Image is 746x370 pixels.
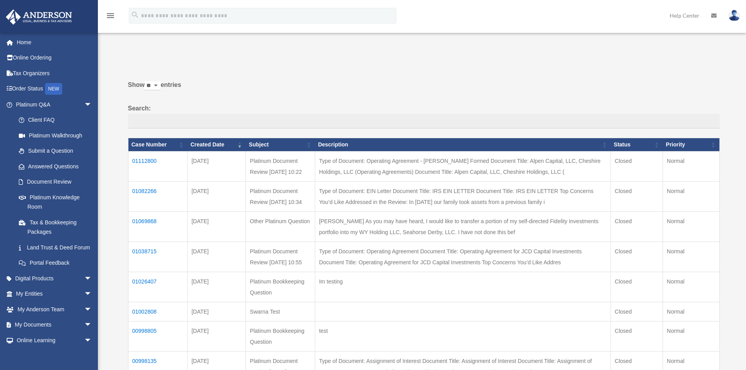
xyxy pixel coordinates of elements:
[728,10,740,21] img: User Pic
[4,9,74,25] img: Anderson Advisors Platinum Portal
[246,242,315,272] td: Platinum Document Review [DATE] 10:55
[611,272,663,302] td: Closed
[315,151,611,181] td: Type of Document: Operating Agreement - [PERSON_NAME] Formed Document Title: Alpen Capital, LLC, ...
[11,215,100,240] a: Tax & Bookkeeping Packages
[128,79,720,98] label: Show entries
[128,321,187,351] td: 00998805
[84,286,100,302] span: arrow_drop_down
[315,242,611,272] td: Type of Document: Operating Agreement Document Title: Operating Agreement for JCD Capital Investm...
[315,138,611,152] th: Description: activate to sort column ascending
[128,151,187,181] td: 01112800
[128,272,187,302] td: 01026407
[663,242,719,272] td: Normal
[84,332,100,348] span: arrow_drop_down
[11,159,96,174] a: Answered Questions
[611,242,663,272] td: Closed
[187,211,246,242] td: [DATE]
[187,321,246,351] td: [DATE]
[611,151,663,181] td: Closed
[246,211,315,242] td: Other Platinum Question
[246,151,315,181] td: Platinum Document Review [DATE] 10:22
[11,255,100,271] a: Portal Feedback
[5,65,104,81] a: Tax Organizers
[11,240,100,255] a: Land Trust & Deed Forum
[246,272,315,302] td: Platinum Bookkeeping Question
[106,11,115,20] i: menu
[663,272,719,302] td: Normal
[84,301,100,318] span: arrow_drop_down
[187,242,246,272] td: [DATE]
[11,190,100,215] a: Platinum Knowledge Room
[5,301,104,317] a: My Anderson Teamarrow_drop_down
[611,138,663,152] th: Status: activate to sort column ascending
[663,321,719,351] td: Normal
[84,271,100,287] span: arrow_drop_down
[84,97,100,113] span: arrow_drop_down
[11,112,100,128] a: Client FAQ
[246,321,315,351] td: Platinum Bookkeeping Question
[611,302,663,321] td: Closed
[5,97,100,112] a: Platinum Q&Aarrow_drop_down
[11,174,100,190] a: Document Review
[145,81,161,90] select: Showentries
[128,138,187,152] th: Case Number: activate to sort column ascending
[187,138,246,152] th: Created Date: activate to sort column ascending
[187,181,246,211] td: [DATE]
[611,181,663,211] td: Closed
[315,181,611,211] td: Type of Document: EIN Letter Document Title: IRS EIN LETTER Document Title: IRS EIN LETTER Top Co...
[128,302,187,321] td: 01002808
[128,181,187,211] td: 01082266
[246,138,315,152] th: Subject: activate to sort column ascending
[246,181,315,211] td: Platinum Document Review [DATE] 10:34
[187,302,246,321] td: [DATE]
[315,272,611,302] td: Im testing
[11,143,100,159] a: Submit a Question
[131,11,139,19] i: search
[45,83,62,95] div: NEW
[5,50,104,66] a: Online Ordering
[11,128,100,143] a: Platinum Walkthrough
[128,211,187,242] td: 01069868
[611,211,663,242] td: Closed
[5,34,104,50] a: Home
[315,211,611,242] td: [PERSON_NAME] As you may have heard, I would like to transfer a portion of my self-directed Fidel...
[611,321,663,351] td: Closed
[663,151,719,181] td: Normal
[5,317,104,333] a: My Documentsarrow_drop_down
[106,14,115,20] a: menu
[187,151,246,181] td: [DATE]
[246,302,315,321] td: Swarna Test
[84,317,100,333] span: arrow_drop_down
[663,181,719,211] td: Normal
[5,286,104,302] a: My Entitiesarrow_drop_down
[128,242,187,272] td: 01038715
[5,81,104,97] a: Order StatusNEW
[663,302,719,321] td: Normal
[128,114,720,129] input: Search:
[128,103,720,129] label: Search:
[315,321,611,351] td: test
[5,271,104,286] a: Digital Productsarrow_drop_down
[187,272,246,302] td: [DATE]
[5,332,104,348] a: Online Learningarrow_drop_down
[663,138,719,152] th: Priority: activate to sort column ascending
[663,211,719,242] td: Normal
